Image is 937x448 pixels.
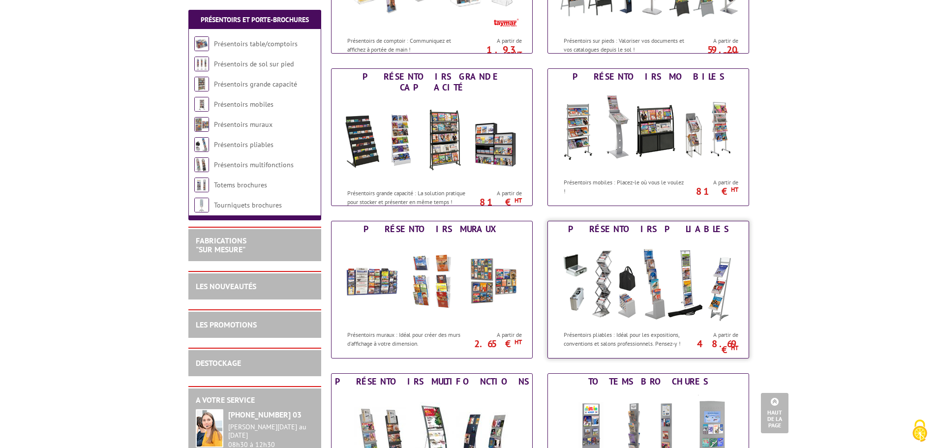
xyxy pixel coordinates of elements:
[514,338,522,346] sup: HT
[194,198,209,212] img: Tourniquets brochures
[201,15,309,24] a: Présentoirs et Porte-brochures
[731,344,738,352] sup: HT
[557,237,739,326] img: Présentoirs pliables
[683,188,738,194] p: 81 €
[688,179,738,186] span: A partir de
[228,423,314,440] div: [PERSON_NAME][DATE] au [DATE]
[557,85,739,173] img: Présentoirs mobiles
[564,36,686,53] p: Présentoirs sur pieds : Valoriser vos documents et vos catalogues depuis le sol !
[550,376,746,387] div: Totems brochures
[564,178,686,195] p: Présentoirs mobiles : Placez-le où vous le voulez !
[467,341,522,347] p: 2.65 €
[334,376,530,387] div: Présentoirs multifonctions
[334,224,530,235] div: Présentoirs muraux
[472,37,522,45] span: A partir de
[194,57,209,71] img: Présentoirs de sol sur pied
[214,120,272,129] a: Présentoirs muraux
[347,189,469,206] p: Présentoirs grande capacité : La solution pratique pour stocker et présenter en même temps !
[903,415,937,448] button: Cookies (fenêtre modale)
[214,100,273,109] a: Présentoirs mobiles
[550,224,746,235] div: Présentoirs pliables
[331,221,533,358] a: Présentoirs muraux Présentoirs muraux Présentoirs muraux : Idéal pour créer des murs d'affichage ...
[341,95,523,184] img: Présentoirs grande capacité
[472,189,522,197] span: A partir de
[683,341,738,353] p: 48.69 €
[214,39,298,48] a: Présentoirs table/comptoirs
[194,117,209,132] img: Présentoirs muraux
[194,97,209,112] img: Présentoirs mobiles
[688,37,738,45] span: A partir de
[196,409,223,448] img: widget-service.jpg
[547,68,749,206] a: Présentoirs mobiles Présentoirs mobiles Présentoirs mobiles : Placez-le où vous le voulez ! A par...
[514,50,522,58] sup: HT
[194,36,209,51] img: Présentoirs table/comptoirs
[214,60,294,68] a: Présentoirs de sol sur pied
[196,281,256,291] a: LES NOUVEAUTÉS
[214,160,294,169] a: Présentoirs multifonctions
[467,47,522,59] p: 1.93 €
[194,178,209,192] img: Totems brochures
[341,237,523,326] img: Présentoirs muraux
[347,330,469,347] p: Présentoirs muraux : Idéal pour créer des murs d'affichage à votre dimension.
[214,140,273,149] a: Présentoirs pliables
[683,47,738,59] p: 59.20 €
[214,180,267,189] a: Totems brochures
[214,80,297,89] a: Présentoirs grande capacité
[472,331,522,339] span: A partir de
[194,137,209,152] img: Présentoirs pliables
[564,330,686,347] p: Présentoirs pliables : Idéal pour les expositions, conventions et salons professionnels. Pensez-y !
[731,185,738,194] sup: HT
[334,71,530,93] div: Présentoirs grande capacité
[761,393,788,433] a: Haut de la page
[196,396,314,405] h2: A votre service
[547,221,749,358] a: Présentoirs pliables Présentoirs pliables Présentoirs pliables : Idéal pour les expositions, conv...
[196,320,257,329] a: LES PROMOTIONS
[907,418,932,443] img: Cookies (fenêtre modale)
[331,68,533,206] a: Présentoirs grande capacité Présentoirs grande capacité Présentoirs grande capacité : La solution...
[688,331,738,339] span: A partir de
[214,201,282,209] a: Tourniquets brochures
[196,358,241,368] a: DESTOCKAGE
[731,50,738,58] sup: HT
[550,71,746,82] div: Présentoirs mobiles
[228,410,302,419] strong: [PHONE_NUMBER] 03
[196,236,246,254] a: FABRICATIONS"Sur Mesure"
[194,157,209,172] img: Présentoirs multifonctions
[194,77,209,91] img: Présentoirs grande capacité
[347,36,469,53] p: Présentoirs de comptoir : Communiquez et affichez à portée de main !
[514,196,522,205] sup: HT
[467,199,522,205] p: 81 €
